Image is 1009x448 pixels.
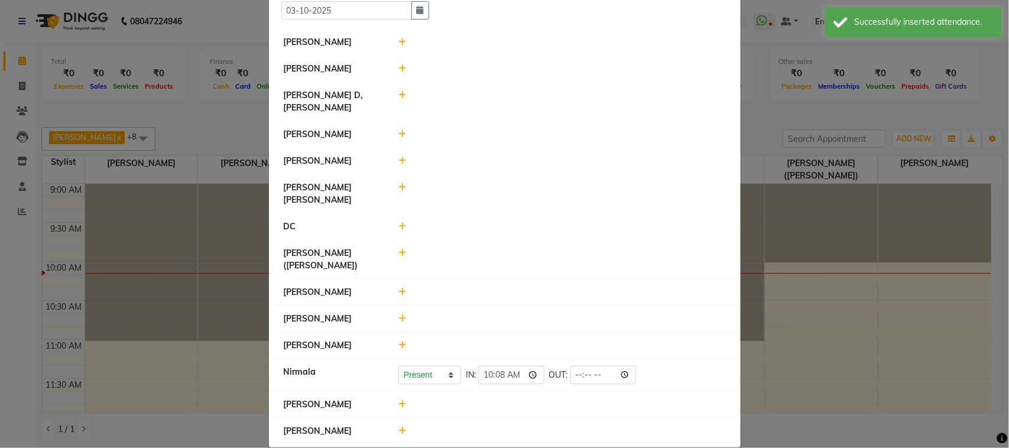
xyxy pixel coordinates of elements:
[275,155,390,167] div: [PERSON_NAME]
[275,220,390,233] div: DC
[275,286,390,298] div: [PERSON_NAME]
[549,369,568,381] span: OUT:
[275,181,390,206] div: [PERSON_NAME] [PERSON_NAME]
[275,36,390,48] div: [PERSON_NAME]
[466,369,476,381] span: IN:
[275,425,390,437] div: [PERSON_NAME]
[275,339,390,352] div: [PERSON_NAME]
[275,128,390,141] div: [PERSON_NAME]
[275,247,390,272] div: [PERSON_NAME] ([PERSON_NAME])
[275,313,390,325] div: [PERSON_NAME]
[854,16,993,28] div: Successfully inserted attendance.
[275,63,390,75] div: [PERSON_NAME]
[275,366,390,384] div: Nirmala
[275,89,390,114] div: [PERSON_NAME] D,[PERSON_NAME]
[275,398,390,411] div: [PERSON_NAME]
[281,1,412,20] input: Select date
